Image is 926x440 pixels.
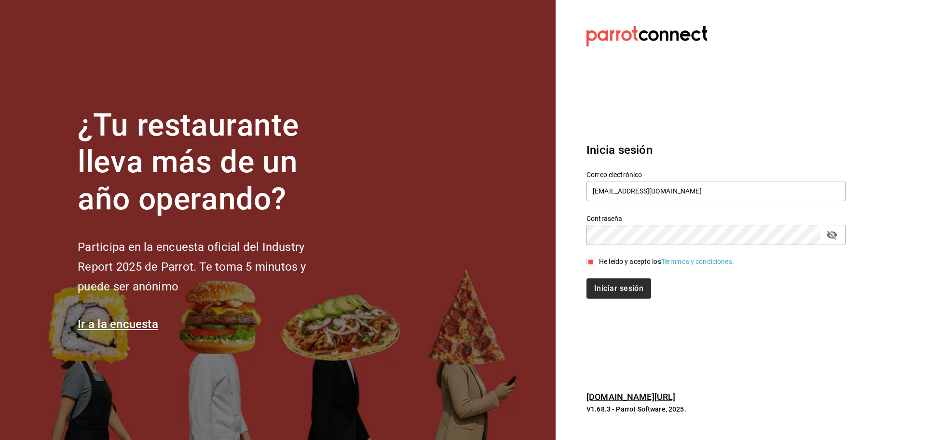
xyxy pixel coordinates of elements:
[586,141,846,159] h3: Inicia sesión
[78,237,338,296] h2: Participa en la encuesta oficial del Industry Report 2025 de Parrot. Te toma 5 minutos y puede se...
[824,227,840,243] button: passwordField
[78,317,158,331] a: Ir a la encuesta
[586,171,846,178] label: Correo electrónico
[661,258,734,265] a: Términos y condiciones.
[599,257,734,267] div: He leído y acepto los
[586,278,651,299] button: Iniciar sesión
[586,181,846,201] input: Ingresa tu correo electrónico
[586,404,846,414] p: V1.68.3 - Parrot Software, 2025.
[586,215,846,221] label: Contraseña
[586,392,675,402] a: [DOMAIN_NAME][URL]
[78,107,338,218] h1: ¿Tu restaurante lleva más de un año operando?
